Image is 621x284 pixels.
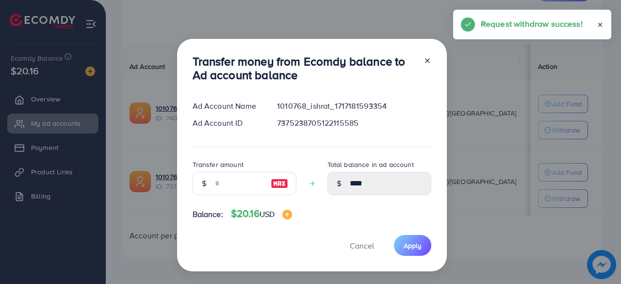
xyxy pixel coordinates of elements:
img: image [271,178,288,189]
img: image [282,210,292,219]
button: Cancel [338,235,386,256]
h5: Request withdraw success! [481,17,583,30]
button: Apply [394,235,431,256]
label: Total balance in ad account [327,160,414,169]
div: Ad Account Name [185,100,270,112]
h4: $20.16 [231,208,292,220]
div: 7375238705122115585 [269,117,439,129]
div: 1010768_ishrat_1717181593354 [269,100,439,112]
span: Cancel [350,240,374,251]
h3: Transfer money from Ecomdy balance to Ad account balance [193,54,416,83]
div: Ad Account ID [185,117,270,129]
span: USD [260,209,275,219]
span: Balance: [193,209,223,220]
label: Transfer amount [193,160,244,169]
span: Apply [404,241,422,251]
